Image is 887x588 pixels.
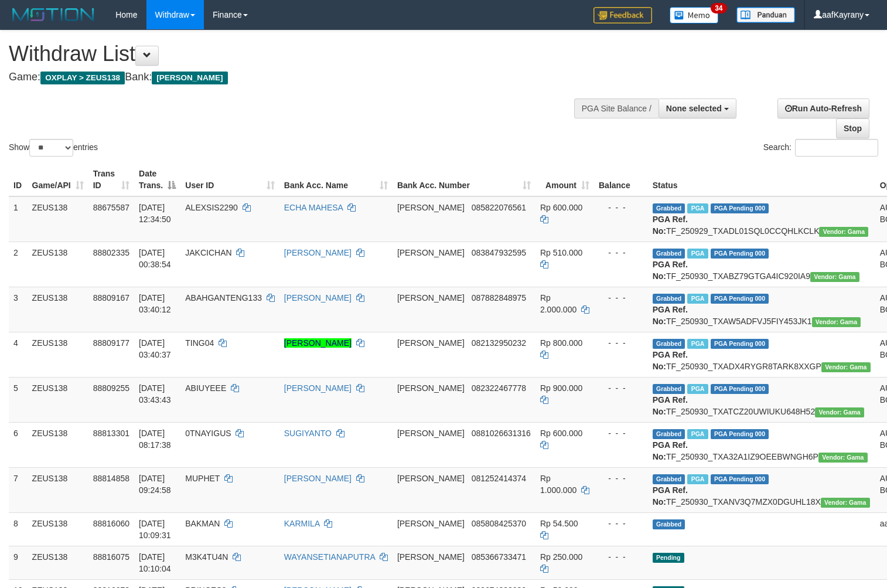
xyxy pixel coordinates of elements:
[284,429,332,438] a: SUGIYANTO
[659,98,736,118] button: None selected
[284,383,352,393] a: [PERSON_NAME]
[540,429,582,438] span: Rp 600.000
[139,293,171,314] span: [DATE] 03:40:12
[472,519,526,528] span: Copy 085808425370 to clipboard
[599,518,643,529] div: - - -
[653,395,688,416] b: PGA Ref. No:
[397,338,465,348] span: [PERSON_NAME]
[397,519,465,528] span: [PERSON_NAME]
[185,293,262,303] span: ABAHGANTENG133
[810,272,859,282] span: Vendor URL: https://trx31.1velocity.biz
[821,362,871,372] span: Vendor URL: https://trx31.1velocity.biz
[653,553,684,563] span: Pending
[736,7,795,23] img: panduan.png
[540,474,576,495] span: Rp 1.000.000
[28,546,88,579] td: ZEUS138
[540,552,582,562] span: Rp 250.000
[28,196,88,242] td: ZEUS138
[9,512,28,546] td: 8
[93,248,129,257] span: 88802335
[653,429,685,439] span: Grabbed
[185,248,231,257] span: JAKCICHAN
[152,72,227,84] span: [PERSON_NAME]
[653,440,688,461] b: PGA Ref. No:
[711,294,769,304] span: PGA Pending
[397,474,465,483] span: [PERSON_NAME]
[653,305,688,326] b: PGA Ref. No:
[284,474,352,483] a: [PERSON_NAME]
[472,383,526,393] span: Copy 082322467778 to clipboard
[139,338,171,359] span: [DATE] 03:40:37
[540,203,582,212] span: Rp 600.000
[540,519,578,528] span: Rp 54.500
[28,242,88,287] td: ZEUS138
[711,203,769,213] span: PGA Pending
[9,287,28,332] td: 3
[653,350,688,371] b: PGA Ref. No:
[284,248,352,257] a: [PERSON_NAME]
[397,552,465,562] span: [PERSON_NAME]
[9,242,28,287] td: 2
[599,473,643,484] div: - - -
[711,429,769,439] span: PGA Pending
[28,287,88,332] td: ZEUS138
[687,429,708,439] span: Marked by aafsreyleap
[9,6,98,23] img: MOTION_logo.png
[593,7,652,23] img: Feedback.jpg
[139,429,171,450] span: [DATE] 08:17:38
[185,338,214,348] span: TING04
[93,293,129,303] span: 88809167
[29,139,73,157] select: Showentries
[139,519,171,540] span: [DATE] 10:09:31
[599,427,643,439] div: - - -
[185,383,226,393] span: ABIUYEEE
[795,139,878,157] input: Search:
[185,429,231,438] span: 0TNAYIGUS
[9,422,28,467] td: 6
[472,429,531,438] span: Copy 0881026631316 to clipboard
[88,163,134,196] th: Trans ID: activate to sort column ascending
[666,104,722,113] span: None selected
[648,467,875,512] td: TF_250930_TXANV3Q7MZX0DGUHL18X
[821,498,870,508] span: Vendor URL: https://trx31.1velocity.biz
[93,552,129,562] span: 88816075
[139,474,171,495] span: [DATE] 09:24:58
[472,338,526,348] span: Copy 082132950232 to clipboard
[711,474,769,484] span: PGA Pending
[139,383,171,405] span: [DATE] 03:43:43
[653,215,688,236] b: PGA Ref. No:
[687,339,708,349] span: Marked by aaftanly
[687,384,708,394] span: Marked by aaftanly
[93,474,129,483] span: 88814858
[28,332,88,377] td: ZEUS138
[540,338,582,348] span: Rp 800.000
[93,429,129,438] span: 88813301
[93,338,129,348] span: 88809177
[711,249,769,259] span: PGA Pending
[9,332,28,377] td: 4
[93,383,129,393] span: 88809255
[28,163,88,196] th: Game/API: activate to sort column ascending
[28,422,88,467] td: ZEUS138
[711,3,726,13] span: 34
[687,249,708,259] span: Marked by aafsreyleap
[28,377,88,422] td: ZEUS138
[653,485,688,507] b: PGA Ref. No:
[648,377,875,422] td: TF_250930_TXATCZ20UWIUKU648H52
[472,552,526,562] span: Copy 085366733471 to clipboard
[687,474,708,484] span: Marked by aafpengsreynich
[818,453,868,463] span: Vendor URL: https://trx31.1velocity.biz
[93,519,129,528] span: 88816060
[648,163,875,196] th: Status
[397,383,465,393] span: [PERSON_NAME]
[670,7,719,23] img: Button%20Memo.svg
[711,384,769,394] span: PGA Pending
[185,519,220,528] span: BAKMAN
[28,467,88,512] td: ZEUS138
[40,72,125,84] span: OXPLAY > ZEUS138
[599,292,643,304] div: - - -
[836,118,869,138] a: Stop
[284,203,343,212] a: ECHA MAHESA
[9,139,98,157] label: Show entries
[397,203,465,212] span: [PERSON_NAME]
